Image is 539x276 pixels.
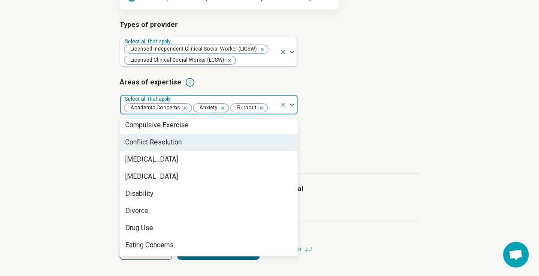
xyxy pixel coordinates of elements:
[125,171,178,182] div: [MEDICAL_DATA]
[125,38,172,44] label: Select all that apply
[125,137,182,147] div: Conflict Resolution
[193,104,220,112] span: Anxiety
[124,56,227,64] span: Licensed Clinical Social Worker (LCSW)
[124,45,259,53] span: Licensed Independent Clinical Social Worker (LICSW)
[125,120,189,130] div: Compulsive Exercise
[503,242,529,267] div: Open chat
[124,104,183,112] span: Academic Concerns
[231,104,259,112] span: Burnout
[125,154,178,165] div: [MEDICAL_DATA]
[125,223,153,233] div: Drug Use
[125,240,174,250] div: Eating Concerns
[125,96,172,102] label: Select all that apply
[125,206,148,216] div: Divorce
[125,189,154,199] div: Disability
[120,77,420,87] h3: Areas of expertise
[120,20,420,30] h3: Types of provider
